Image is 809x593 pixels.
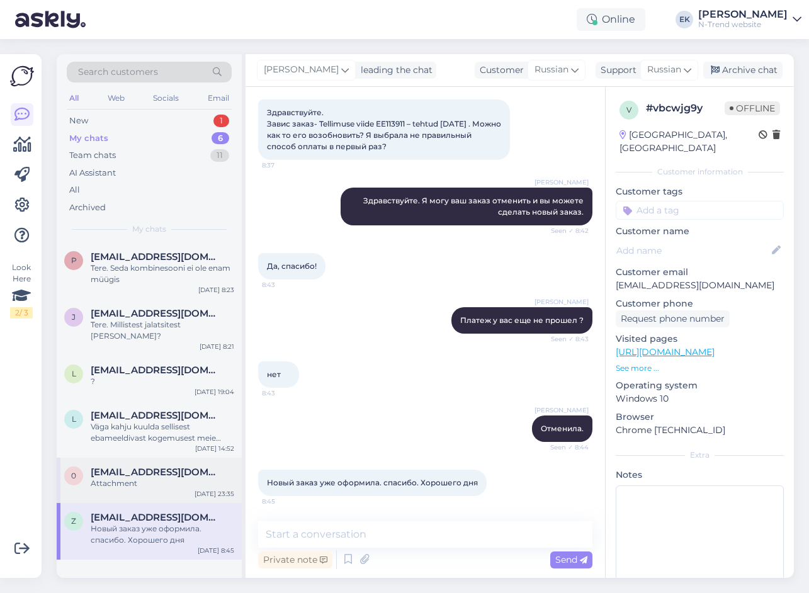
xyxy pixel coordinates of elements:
span: Seen ✓ 8:43 [541,334,589,344]
div: Socials [150,90,181,106]
div: Request phone number [616,310,730,327]
span: 8:37 [262,161,309,170]
span: Search customers [78,65,158,79]
span: z [71,516,76,526]
p: Windows 10 [616,392,784,405]
div: [DATE] 14:52 [195,444,234,453]
p: See more ... [616,363,784,374]
div: Tere. Seda kombinesooni ei ole enam müügis [91,263,234,285]
div: Web [105,90,127,106]
div: 6 [212,132,229,145]
p: Customer phone [616,297,784,310]
div: Customer [475,64,524,77]
span: v [626,105,631,115]
div: Support [596,64,636,77]
span: [PERSON_NAME] [535,405,589,415]
span: Seen ✓ 8:44 [541,443,589,452]
p: Customer name [616,225,784,238]
span: j [72,312,76,322]
div: All [69,184,80,196]
a: [PERSON_NAME]N-Trend website [698,9,801,30]
div: ? [91,376,234,387]
span: [PERSON_NAME] [535,178,589,187]
span: 8:43 [262,280,309,290]
div: N-Trend website [698,20,788,30]
img: Askly Logo [10,64,34,88]
p: [EMAIL_ADDRESS][DOMAIN_NAME] [616,279,784,292]
span: My chats [132,223,166,235]
span: Liina.ivanov.001@mail.ee [91,410,222,421]
div: [GEOGRAPHIC_DATA], [GEOGRAPHIC_DATA] [619,128,759,155]
div: AI Assistant [69,167,116,179]
p: Customer email [616,266,784,279]
div: [PERSON_NAME] [698,9,788,20]
div: Private note [258,551,332,568]
div: EK [676,11,693,28]
p: Notes [616,468,784,482]
p: Operating system [616,379,784,392]
div: Extra [616,449,784,461]
div: Archived [69,201,106,214]
span: Да, спасибо! [267,261,317,271]
div: Tere. Millistest jalatsitest [PERSON_NAME]? [91,319,234,342]
div: My chats [69,132,108,145]
div: [DATE] 8:21 [200,342,234,351]
input: Add a tag [616,201,784,220]
span: leedi581@gmail.com [91,364,222,376]
div: [DATE] 8:23 [198,285,234,295]
div: Новый заказ уже оформила. спасибо. Хорошего дня [91,523,234,546]
div: [DATE] 23:35 [195,489,234,499]
span: 0669236575a@gmail.com [91,466,222,478]
div: Online [577,8,645,31]
div: All [67,90,81,106]
span: Здравствуйте. Завис заказ- Tellimuse viide EE113911 – tehtud [DATE] . Можно как то его возобновит... [267,108,503,151]
div: Team chats [69,149,116,162]
div: Customer information [616,166,784,178]
div: Attachment [91,478,234,489]
span: 8:43 [262,388,309,398]
div: Email [205,90,232,106]
span: Платеж у вас еще не прошел ? [460,315,584,325]
span: [PERSON_NAME] [264,63,339,77]
div: leading the chat [356,64,433,77]
span: l [72,369,76,378]
span: [PERSON_NAME] [535,297,589,307]
div: [DATE] 8:45 [198,546,234,555]
span: 0 [71,471,76,480]
p: Customer tags [616,185,784,198]
div: Look Here [10,262,33,319]
span: Seen ✓ 8:42 [541,226,589,235]
span: Pogosjanjaanika@hotmail.com [91,251,222,263]
input: Add name [616,244,769,257]
span: Новый заказ уже оформила. спасибо. Хорошего дня [267,478,478,487]
p: Visited pages [616,332,784,346]
div: Väga kahju kuulda sellisest ebameeldivast kogemusest meie kaupluses. Palun vabandust juhtunu pära... [91,421,234,444]
span: Send [555,554,587,565]
span: jkocnev@gmail.com [91,308,222,319]
span: Здравствуйте. Я могу ваш заказ отменить и вы можете сделать новый заказ. [363,196,586,217]
span: Offline [725,101,780,115]
div: New [69,115,88,127]
div: [DATE] 19:04 [195,387,234,397]
div: Archive chat [703,62,783,79]
a: [URL][DOMAIN_NAME] [616,346,715,358]
p: Browser [616,410,784,424]
div: 1 [213,115,229,127]
span: Russian [647,63,681,77]
span: 8:45 [262,497,309,506]
div: 11 [210,149,229,162]
span: нет [267,370,281,379]
span: Отменила. [541,424,584,433]
div: 2 / 3 [10,307,33,319]
span: Russian [535,63,569,77]
span: zuu1@bk.ru [91,512,222,523]
p: Chrome [TECHNICAL_ID] [616,424,784,437]
span: P [71,256,77,265]
div: # vbcwjg9y [646,101,725,116]
span: L [72,414,76,424]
